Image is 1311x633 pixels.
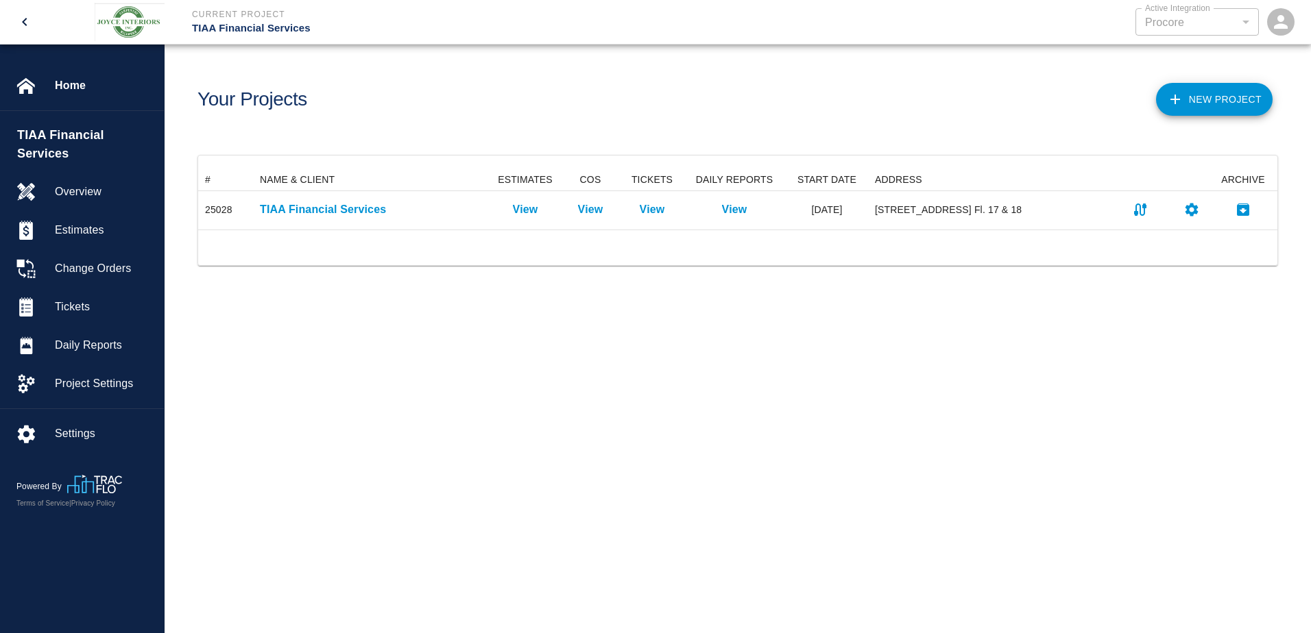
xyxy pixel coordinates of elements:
[786,191,868,229] div: [DATE]
[696,169,773,190] div: DAILY REPORTS
[1145,2,1210,14] label: Active Integration
[67,475,122,493] img: TracFlo
[1156,83,1273,116] button: New Project
[205,169,211,190] div: #
[1083,485,1311,633] iframe: Chat Widget
[8,5,41,38] button: open drawer
[722,201,747,218] a: View
[1221,169,1264,190] div: ARCHIVE
[17,126,157,163] span: TIAA Financial Services
[683,169,786,190] div: DAILY REPORTS
[198,169,253,190] div: #
[55,425,153,442] span: Settings
[205,203,232,216] div: 25028
[71,499,115,507] a: Privacy Policy
[192,8,730,21] p: Current Project
[875,169,922,190] div: ADDRESS
[797,169,856,190] div: START DATE
[491,169,560,190] div: ESTIMATES
[868,169,1106,190] div: ADDRESS
[786,169,868,190] div: START DATE
[253,169,491,190] div: NAME & CLIENT
[580,169,601,190] div: COS
[1127,196,1154,223] button: Connect to integration
[197,88,307,111] h1: Your Projects
[498,169,553,190] div: ESTIMATES
[632,169,673,190] div: TICKETS
[55,337,153,353] span: Daily Reports
[621,169,683,190] div: TICKETS
[513,201,538,218] a: View
[16,499,69,507] a: Terms of Service
[1209,169,1277,190] div: ARCHIVE
[192,21,730,36] p: TIAA Financial Services
[69,499,71,507] span: |
[875,203,1099,216] div: [STREET_ADDRESS] Fl. 17 & 18
[260,201,484,218] a: TIAA Financial Services
[55,184,153,200] span: Overview
[640,201,665,218] a: View
[95,3,165,41] img: Joyce Interiors
[16,480,67,493] p: Powered By
[260,169,335,190] div: NAME & CLIENT
[578,201,603,218] a: View
[55,77,153,94] span: Home
[1145,14,1249,30] div: Procore
[55,260,153,277] span: Change Orders
[55,375,153,392] span: Project Settings
[1178,196,1205,223] button: Settings
[560,169,621,190] div: COS
[55,299,153,315] span: Tickets
[55,222,153,238] span: Estimates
